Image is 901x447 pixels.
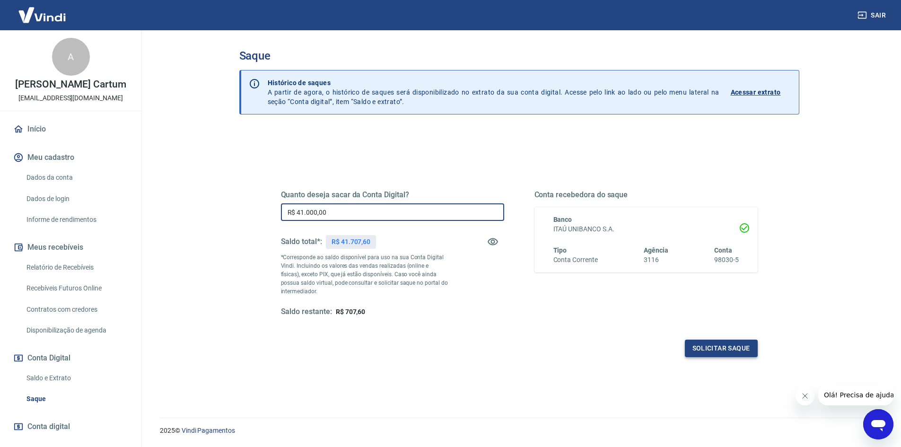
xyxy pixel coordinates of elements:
[268,78,719,106] p: A partir de agora, o histórico de saques será disponibilizado no extrato da sua conta digital. Ac...
[11,119,130,140] a: Início
[553,216,572,223] span: Banco
[856,7,890,24] button: Sair
[818,385,893,405] iframe: Mensagem da empresa
[281,190,504,200] h5: Quanto deseja sacar da Conta Digital?
[685,340,758,357] button: Solicitar saque
[553,255,598,265] h6: Conta Corrente
[18,93,123,103] p: [EMAIL_ADDRESS][DOMAIN_NAME]
[281,253,448,296] p: *Corresponde ao saldo disponível para uso na sua Conta Digital Vindi. Incluindo os valores das ve...
[11,147,130,168] button: Meu cadastro
[23,300,130,319] a: Contratos com credores
[553,224,739,234] h6: ITAÚ UNIBANCO S.A.
[239,49,799,62] h3: Saque
[796,386,814,405] iframe: Fechar mensagem
[281,307,332,317] h5: Saldo restante:
[11,416,130,437] a: Conta digital
[23,258,130,277] a: Relatório de Recebíveis
[714,246,732,254] span: Conta
[714,255,739,265] h6: 98030-5
[731,88,781,97] p: Acessar extrato
[27,420,70,433] span: Conta digital
[281,237,322,246] h5: Saldo total*:
[534,190,758,200] h5: Conta recebedora do saque
[23,368,130,388] a: Saldo e Extrato
[863,409,893,439] iframe: Botão para abrir a janela de mensagens
[644,255,668,265] h6: 3116
[52,38,90,76] div: A
[336,308,366,316] span: R$ 707,60
[23,189,130,209] a: Dados de login
[23,168,130,187] a: Dados da conta
[182,427,235,434] a: Vindi Pagamentos
[15,79,126,89] p: [PERSON_NAME] Cartum
[11,0,73,29] img: Vindi
[731,78,791,106] a: Acessar extrato
[11,237,130,258] button: Meus recebíveis
[268,78,719,88] p: Histórico de saques
[6,7,79,14] span: Olá! Precisa de ajuda?
[160,426,878,436] p: 2025 ©
[553,246,567,254] span: Tipo
[23,389,130,409] a: Saque
[332,237,370,247] p: R$ 41.707,60
[23,279,130,298] a: Recebíveis Futuros Online
[644,246,668,254] span: Agência
[23,210,130,229] a: Informe de rendimentos
[11,348,130,368] button: Conta Digital
[23,321,130,340] a: Disponibilização de agenda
